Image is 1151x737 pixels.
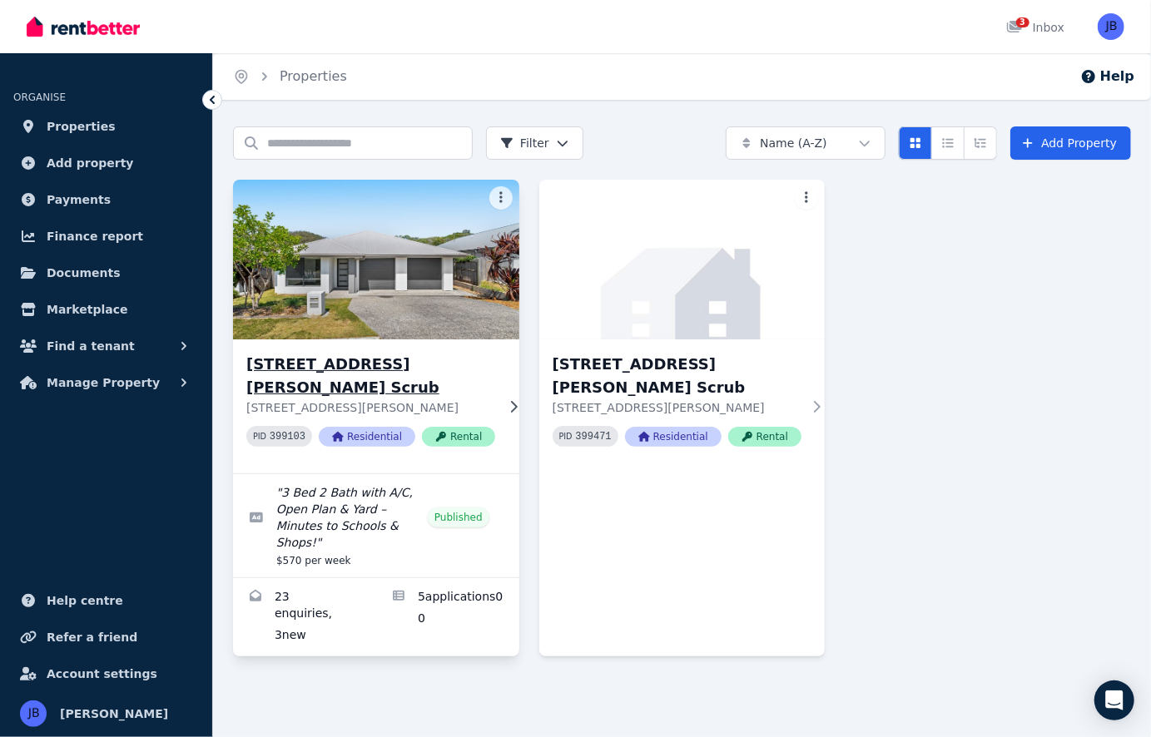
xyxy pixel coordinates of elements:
div: Open Intercom Messenger [1094,680,1134,720]
a: Add Property [1010,126,1131,160]
span: Account settings [47,664,157,684]
span: Add property [47,153,134,173]
span: Refer a friend [47,627,137,647]
img: 2/10 Roselea Ave, Bahrs Scrub [539,180,826,339]
span: Documents [47,263,121,283]
a: Properties [280,68,347,84]
button: Expanded list view [964,126,997,160]
button: Find a tenant [13,329,199,363]
small: PID [253,432,266,441]
a: Properties [13,110,199,143]
a: Account settings [13,657,199,690]
button: More options [795,186,818,210]
button: Filter [486,126,583,160]
p: [STREET_ADDRESS][PERSON_NAME] [553,399,801,416]
a: 1/10 Roselea Ave, Bahrs Scrub[STREET_ADDRESS][PERSON_NAME] Scrub[STREET_ADDRESS][PERSON_NAME]PID ... [233,180,519,473]
button: More options [489,186,513,210]
nav: Breadcrumb [213,53,367,100]
a: Finance report [13,220,199,253]
span: Name (A-Z) [760,135,827,151]
a: Add property [13,146,199,180]
span: ORGANISE [13,92,66,103]
span: Rental [728,427,801,447]
span: Payments [47,190,111,210]
span: [PERSON_NAME] [60,704,168,724]
span: 3 [1016,17,1029,27]
span: Help centre [47,591,123,611]
span: Residential [319,427,415,447]
img: Jeremy Baker [20,700,47,727]
button: Compact list view [931,126,965,160]
span: Properties [47,116,116,136]
code: 399471 [576,431,612,443]
a: Refer a friend [13,621,199,654]
p: [STREET_ADDRESS][PERSON_NAME] [246,399,495,416]
a: 2/10 Roselea Ave, Bahrs Scrub[STREET_ADDRESS][PERSON_NAME] Scrub[STREET_ADDRESS][PERSON_NAME]PID ... [539,180,826,473]
span: Find a tenant [47,336,135,356]
a: Enquiries for 1/10 Roselea Ave, Bahrs Scrub [233,578,376,656]
h3: [STREET_ADDRESS][PERSON_NAME] Scrub [246,353,495,399]
span: Marketplace [47,299,127,319]
button: Help [1080,67,1134,87]
span: Filter [500,135,549,151]
button: Name (A-Z) [726,126,886,160]
img: 1/10 Roselea Ave, Bahrs Scrub [226,176,526,344]
span: Finance report [47,226,143,246]
button: Manage Property [13,366,199,399]
span: Manage Property [47,373,160,393]
a: Applications for 1/10 Roselea Ave, Bahrs Scrub [376,578,519,656]
img: Jeremy Baker [1098,13,1124,40]
a: Documents [13,256,199,289]
a: Edit listing: 3 Bed 2 Bath with A/C, Open Plan & Yard – Minutes to Schools & Shops! [233,474,519,577]
code: 399103 [270,431,305,443]
h3: [STREET_ADDRESS][PERSON_NAME] Scrub [553,353,801,399]
div: Inbox [1006,19,1064,36]
a: Marketplace [13,293,199,326]
a: Help centre [13,584,199,617]
a: Payments [13,183,199,216]
button: Card view [899,126,932,160]
img: RentBetter [27,14,140,39]
span: Residential [625,427,722,447]
span: Rental [422,427,495,447]
div: View options [899,126,997,160]
small: PID [559,432,573,441]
